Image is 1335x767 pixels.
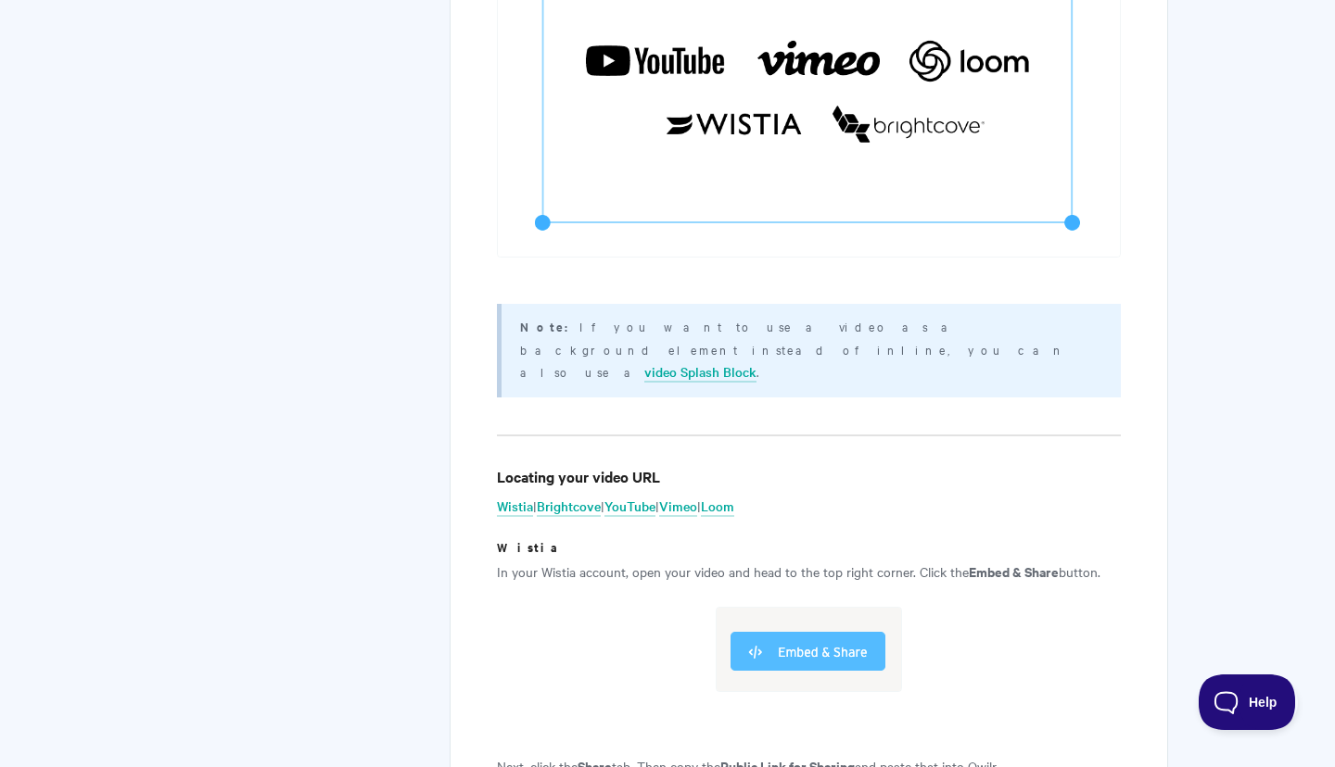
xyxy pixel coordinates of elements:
[520,318,579,335] strong: Note:
[497,497,533,517] a: Wistia
[497,465,1121,488] h4: Locating your video URL
[659,497,697,517] a: Vimeo
[497,560,1121,583] p: In your Wistia account, open your video and head to the top right corner. Click the button.
[497,495,1121,517] p: | | | |
[969,561,1059,581] strong: Embed & Share
[520,315,1098,383] p: If you want to use a video as a background element instead of inline, you can also use a .
[644,362,756,383] a: video Splash Block
[604,497,655,517] a: YouTube
[537,497,601,517] a: Brightcove
[497,539,1121,556] h5: Wistia
[1199,674,1298,730] iframe: Toggle Customer Support
[701,497,734,517] a: Loom
[716,607,902,692] img: file-I7jIm75bV8.png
